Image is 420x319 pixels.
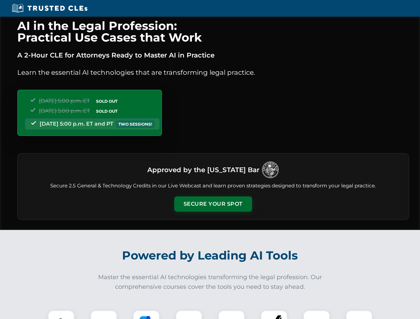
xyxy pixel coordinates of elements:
h1: AI in the Legal Profession: Practical Use Cases that Work [17,20,409,43]
button: Secure Your Spot [174,196,252,212]
p: Master the essential AI technologies transforming the legal profession. Our comprehensive courses... [94,272,327,292]
img: Trusted CLEs [10,3,89,13]
p: Learn the essential AI technologies that are transforming legal practice. [17,67,409,78]
h2: Powered by Leading AI Tools [26,244,394,267]
h3: Approved by the [US_STATE] Bar [147,164,259,176]
span: [DATE] 5:00 p.m. ET [39,98,90,104]
p: A 2-Hour CLE for Attorneys Ready to Master AI in Practice [17,50,409,60]
span: SOLD OUT [94,98,120,105]
span: SOLD OUT [94,108,120,115]
img: Logo [262,161,279,178]
p: Secure 2.5 General & Technology Credits in our Live Webcast and learn proven strategies designed ... [26,182,401,190]
span: [DATE] 5:00 p.m. ET [39,108,90,114]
